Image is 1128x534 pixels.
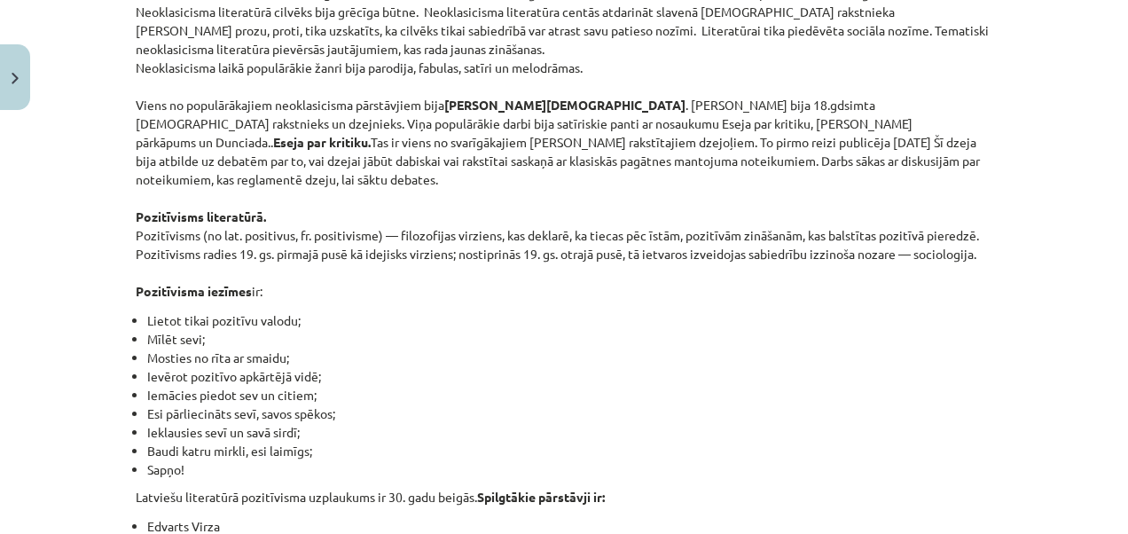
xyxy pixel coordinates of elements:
p: Latviešu literatūrā pozitīvisma uzplaukums ir 30. gadu beigās. [136,488,992,507]
li: Iemācies piedot sev un citiem; [147,386,992,404]
li: Sapņo! [147,460,992,479]
li: Mosties no rīta ar smaidu; [147,349,992,367]
li: Lietot tikai pozitīvu valodu; [147,311,992,330]
li: Ieklausies sevī un savā sirdī; [147,423,992,442]
strong: Spilgtākie pārstāvji ir: [477,489,605,505]
strong: Pozitīvisms literatūrā. [136,208,266,224]
li: Mīlēt sevi; [147,330,992,349]
li: Baudi katru mirkli, esi laimīgs; [147,442,992,460]
img: icon-close-lesson-0947bae3869378f0d4975bcd49f059093ad1ed9edebbc8119c70593378902aed.svg [12,73,19,84]
strong: Pozitīvisma iezīmes [136,283,252,299]
strong: [PERSON_NAME][DEMOGRAPHIC_DATA] [444,97,685,113]
strong: Eseja par kritiku. [273,134,371,150]
li: Esi pārliecināts sevī, savos spēkos; [147,404,992,423]
li: Ievērot pozitīvo apkārtējā vidē; [147,367,992,386]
